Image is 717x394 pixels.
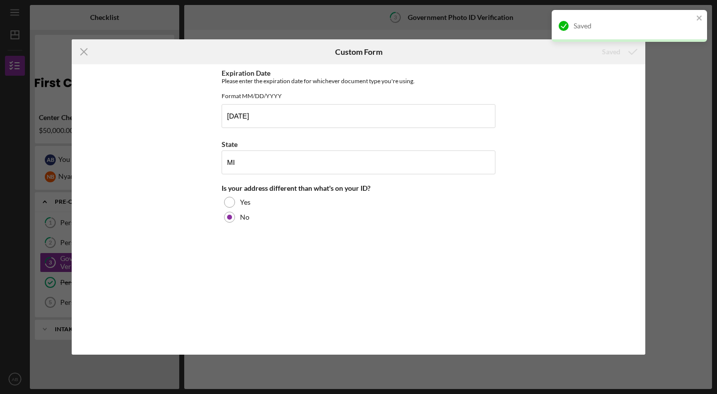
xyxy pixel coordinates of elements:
div: Saved [574,22,693,30]
div: Saved [602,42,620,62]
h6: Custom Form [335,47,382,56]
div: Please enter the expiration date for whichever document type you're using. Format MM/DD/YYYY [222,77,495,100]
button: Saved [592,42,645,62]
label: No [240,213,249,221]
div: Is your address different than what's on your ID? [222,184,495,192]
button: close [696,14,703,23]
label: State [222,140,238,148]
label: Expiration Date [222,69,270,77]
label: Yes [240,198,250,206]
